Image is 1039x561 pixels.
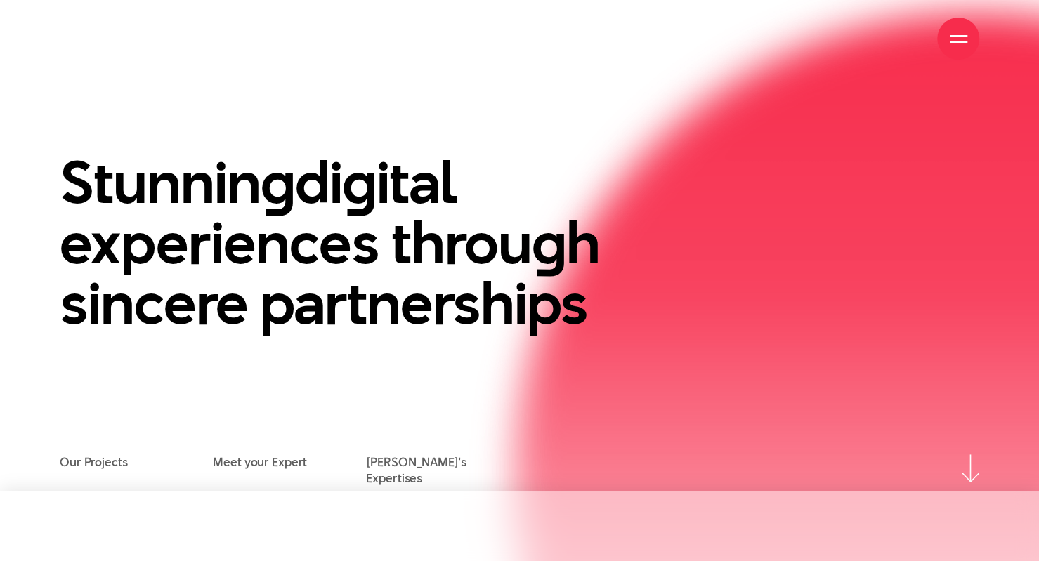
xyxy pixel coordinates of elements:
h1: Stunnin di ital experiences throu h sincere partnerships [60,152,666,333]
a: Meet your Expert [213,454,307,470]
en: g [532,202,566,284]
a: [PERSON_NAME]'s Expertises [366,454,519,486]
a: Our Projects [60,454,128,470]
en: g [261,141,295,223]
en: g [342,141,377,223]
